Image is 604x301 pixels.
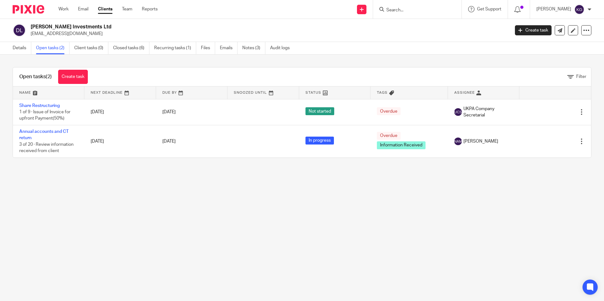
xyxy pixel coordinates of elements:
img: svg%3E [13,24,26,37]
a: Work [58,6,69,12]
span: [PERSON_NAME] [463,138,498,145]
a: Notes (3) [242,42,265,54]
span: UKPA Company Secretarial [463,106,513,119]
span: 1 of 9 · Issue of Invoice for upfront Payment(50%) [19,110,70,121]
span: Overdue [377,132,401,140]
span: [DATE] [162,139,176,144]
a: Team [122,6,132,12]
img: Pixie [13,5,44,14]
td: [DATE] [84,99,156,125]
span: Tags [377,91,388,94]
a: Clients [98,6,112,12]
a: Emails [220,42,238,54]
a: Annual accounts and CT return [19,129,69,140]
span: Status [305,91,321,94]
h2: [PERSON_NAME] Investments Ltd [31,24,410,30]
p: [PERSON_NAME] [536,6,571,12]
a: Details [13,42,31,54]
span: [DATE] [162,110,176,114]
img: svg%3E [454,108,462,116]
a: Audit logs [270,42,294,54]
span: (2) [46,74,52,79]
a: Files [201,42,215,54]
span: Get Support [477,7,501,11]
a: Reports [142,6,158,12]
span: Overdue [377,107,401,115]
a: Create task [58,70,88,84]
a: Email [78,6,88,12]
a: Open tasks (2) [36,42,69,54]
td: [DATE] [84,125,156,157]
span: Not started [305,107,334,115]
span: In progress [305,137,334,145]
span: Snoozed Until [234,91,267,94]
img: svg%3E [574,4,584,15]
a: Recurring tasks (1) [154,42,196,54]
span: Information Received [377,141,426,149]
a: Client tasks (0) [74,42,108,54]
span: 3 of 20 · Review information received from client [19,142,74,153]
input: Search [386,8,443,13]
h1: Open tasks [19,74,52,80]
img: svg%3E [454,138,462,145]
a: Closed tasks (6) [113,42,149,54]
span: Filter [576,74,586,79]
p: [EMAIL_ADDRESS][DOMAIN_NAME] [31,31,505,37]
a: Create task [515,25,552,35]
a: Share Restructuring [19,103,60,108]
